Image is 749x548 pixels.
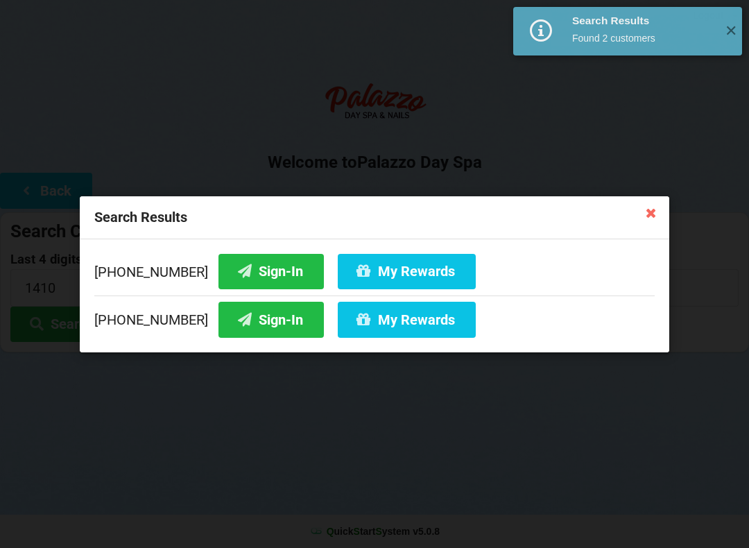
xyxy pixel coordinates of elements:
button: My Rewards [338,253,476,289]
div: [PHONE_NUMBER] [94,253,655,295]
div: Search Results [80,196,669,239]
div: Search Results [572,14,714,28]
div: [PHONE_NUMBER] [94,295,655,337]
button: Sign-In [218,302,324,337]
button: Sign-In [218,253,324,289]
div: Found 2 customers [572,31,714,45]
button: My Rewards [338,302,476,337]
